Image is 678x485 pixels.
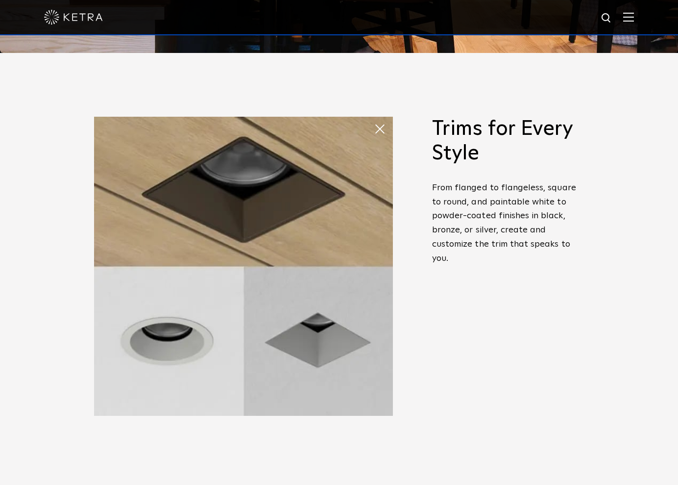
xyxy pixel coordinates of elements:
span: From flanged to flangeless, square to round, and paintable white to powder-coated finishes in bla... [432,183,576,263]
img: trims-for-every-style [94,117,393,416]
h2: Trims for Every Style [432,117,584,166]
img: search icon [601,12,613,25]
img: Hamburger%20Nav.svg [623,12,634,22]
img: ketra-logo-2019-white [44,10,103,25]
